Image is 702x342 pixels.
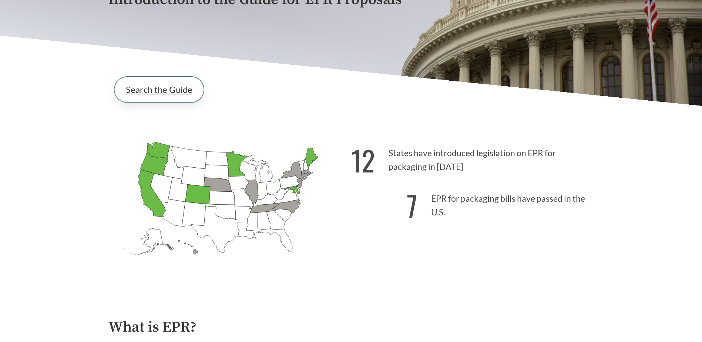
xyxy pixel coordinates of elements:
[351,181,594,226] p: EPR for packaging bills have passed in the U.S.
[108,319,594,336] h2: What is EPR?
[114,77,204,103] a: Search the Guide
[351,135,594,181] p: States have introduced legislation on EPR for packaging in [DATE]
[351,140,375,181] strong: 12
[407,185,417,226] strong: 7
